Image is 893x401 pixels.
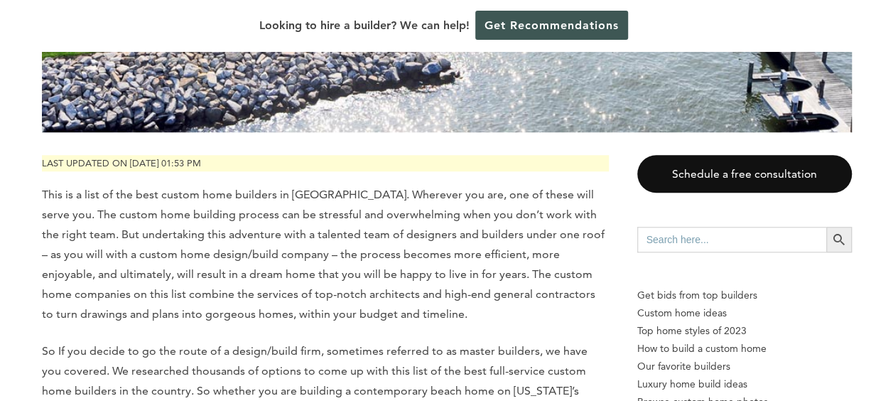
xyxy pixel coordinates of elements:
[637,287,852,304] p: Get bids from top builders
[637,358,852,375] a: Our favorite builders
[637,375,852,393] a: Luxury home build ideas
[42,155,609,171] p: Last updated on [DATE] 01:53 pm
[637,155,852,193] a: Schedule a free consultation
[475,11,628,40] a: Get Recommendations
[822,330,876,384] iframe: Drift Widget Chat Controller
[42,188,605,321] span: This is a list of the best custom home builders in [GEOGRAPHIC_DATA]. Wherever you are, one of th...
[637,340,852,358] a: How to build a custom home
[637,227,826,252] input: Search here...
[637,304,852,322] a: Custom home ideas
[831,232,847,247] svg: Search
[637,322,852,340] a: Top home styles of 2023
